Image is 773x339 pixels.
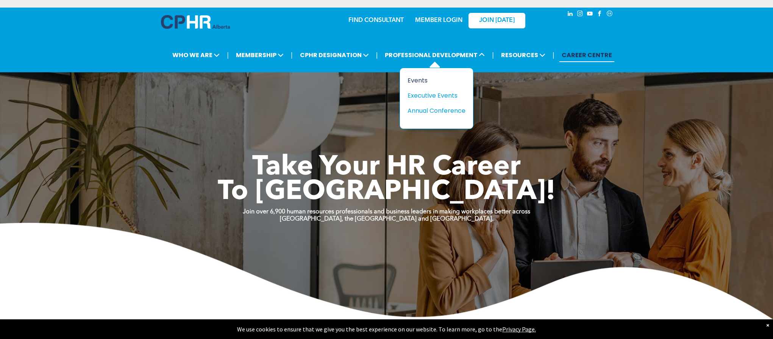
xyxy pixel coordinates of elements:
[408,76,460,85] div: Events
[492,47,494,63] li: |
[606,9,614,20] a: Social network
[576,9,584,20] a: instagram
[227,47,229,63] li: |
[553,47,554,63] li: |
[408,106,465,115] a: Annual Conference
[383,48,487,62] span: PROFESSIONAL DEVELOPMENT
[468,13,525,28] a: JOIN [DATE]
[566,9,575,20] a: linkedin
[170,48,222,62] span: WHO WE ARE
[499,48,548,62] span: RESOURCES
[586,9,594,20] a: youtube
[376,47,378,63] li: |
[161,15,230,29] img: A blue and white logo for cp alberta
[252,154,521,181] span: Take Your HR Career
[298,48,371,62] span: CPHR DESIGNATION
[408,76,465,85] a: Events
[218,179,556,206] span: To [GEOGRAPHIC_DATA]!
[479,17,515,24] span: JOIN [DATE]
[408,91,465,100] a: Executive Events
[596,9,604,20] a: facebook
[415,17,462,23] a: MEMBER LOGIN
[408,106,460,115] div: Annual Conference
[234,48,286,62] span: MEMBERSHIP
[559,48,614,62] a: CAREER CENTRE
[243,209,530,215] strong: Join over 6,900 human resources professionals and business leaders in making workplaces better ac...
[502,325,536,333] a: Privacy Page.
[280,216,493,222] strong: [GEOGRAPHIC_DATA], the [GEOGRAPHIC_DATA] and [GEOGRAPHIC_DATA].
[291,47,293,63] li: |
[766,321,769,329] div: Dismiss notification
[348,17,404,23] a: FIND CONSULTANT
[408,91,460,100] div: Executive Events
